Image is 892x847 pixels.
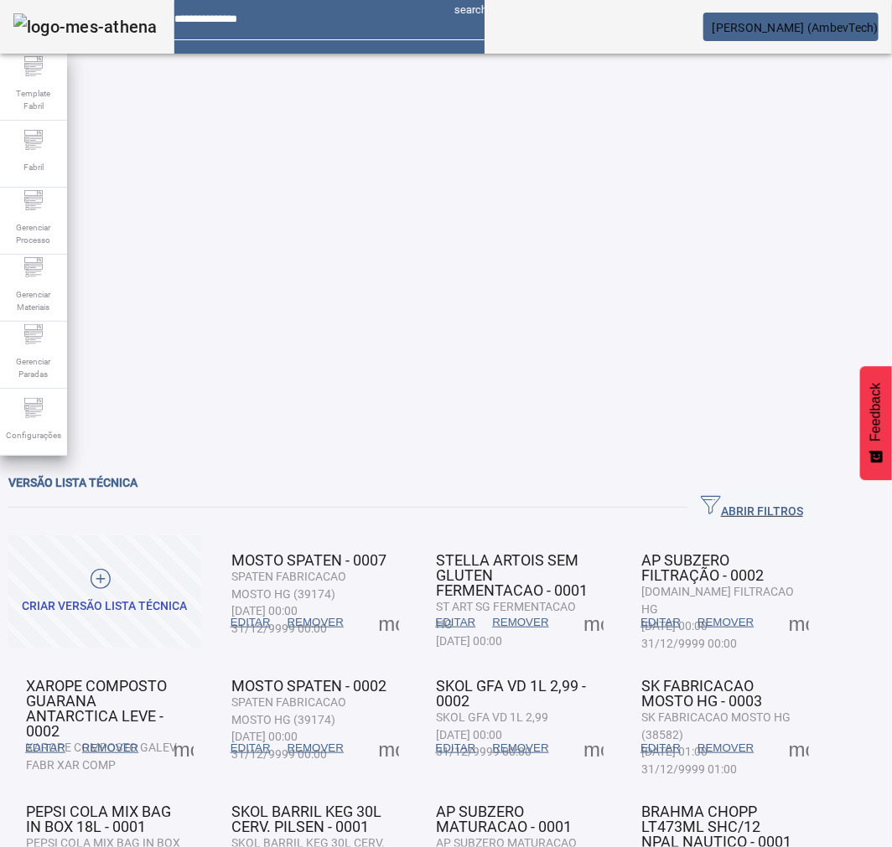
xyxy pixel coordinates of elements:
span: EDITAR [436,614,476,631]
span: PEPSI COLA MIX BAG IN BOX 18L - 0001 [26,803,171,835]
span: EDITAR [231,740,271,757]
span: SKOL BARRIL KEG 30L CERV. PILSEN - 0001 [231,803,381,835]
span: EDITAR [25,740,65,757]
button: Criar versão lista técnica [8,535,201,648]
button: Mais [784,607,814,638]
span: Gerenciar Paradas [8,350,59,385]
span: Gerenciar Materiais [8,283,59,318]
button: Mais [374,733,404,763]
span: EDITAR [640,740,681,757]
button: EDITAR [632,607,689,638]
button: REMOVER [689,733,762,763]
span: MOSTO SPATEN - 0007 [231,551,386,569]
span: Versão lista técnica [8,476,137,489]
button: Feedback - Mostrar pesquisa [860,366,892,480]
button: REMOVER [279,607,352,638]
span: [PERSON_NAME] (AmbevTech) [713,21,879,34]
span: SPATEN FABRICACAO MOSTO HG (39174) [231,570,346,601]
span: ST ART SG FERMENTACAO HG [437,600,577,631]
button: REMOVER [689,607,762,638]
button: Mais [578,607,609,638]
span: XAROPE COMPOSTO GUARANA ANTARCTICA LEVE - 0002 [26,677,167,740]
span: REMOVER [82,740,138,757]
button: EDITAR [222,607,279,638]
span: REMOVER [288,740,344,757]
span: Gerenciar Processo [8,216,59,251]
button: ABRIR FILTROS [687,493,817,523]
button: REMOVER [484,733,557,763]
button: Mais [169,733,199,763]
span: REMOVER [698,614,754,631]
div: Criar versão lista técnica [22,598,187,615]
span: Fabril [18,156,49,178]
button: REMOVER [279,733,352,763]
button: REMOVER [74,733,147,763]
span: Feedback [869,383,884,442]
span: ABRIR FILTROS [701,495,803,520]
span: EDITAR [231,614,271,631]
span: AP SUBZERO MATURACAO - 0001 [437,803,573,835]
span: SKOL GFA VD 1L 2,99 - 0002 [437,677,587,710]
span: SPATEN FABRICACAO MOSTO HG (39174) [231,695,346,726]
span: XAROPE COMPOSTO GALEV FABR XAR COMP [26,741,177,772]
span: MOSTO SPATEN - 0002 [231,677,386,695]
span: Template Fabril [8,82,59,117]
span: AP SUBZERO FILTRAÇÃO - 0002 [641,551,764,584]
span: Configurações [1,424,66,447]
button: REMOVER [484,607,557,638]
span: REMOVER [288,614,344,631]
span: STELLA ARTOIS SEM GLUTEN FERMENTACAO - 0001 [437,551,589,599]
button: EDITAR [222,733,279,763]
span: REMOVER [492,740,548,757]
span: EDITAR [640,614,681,631]
img: logo-mes-athena [13,13,158,40]
span: SK FABRICACAO MOSTO HG - 0003 [641,677,762,710]
span: EDITAR [436,740,476,757]
button: Mais [578,733,609,763]
button: EDITAR [632,733,689,763]
button: Mais [784,733,814,763]
button: Mais [374,607,404,638]
span: REMOVER [492,614,548,631]
button: EDITAR [428,733,485,763]
button: EDITAR [17,733,74,763]
button: EDITAR [428,607,485,638]
span: REMOVER [698,740,754,757]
